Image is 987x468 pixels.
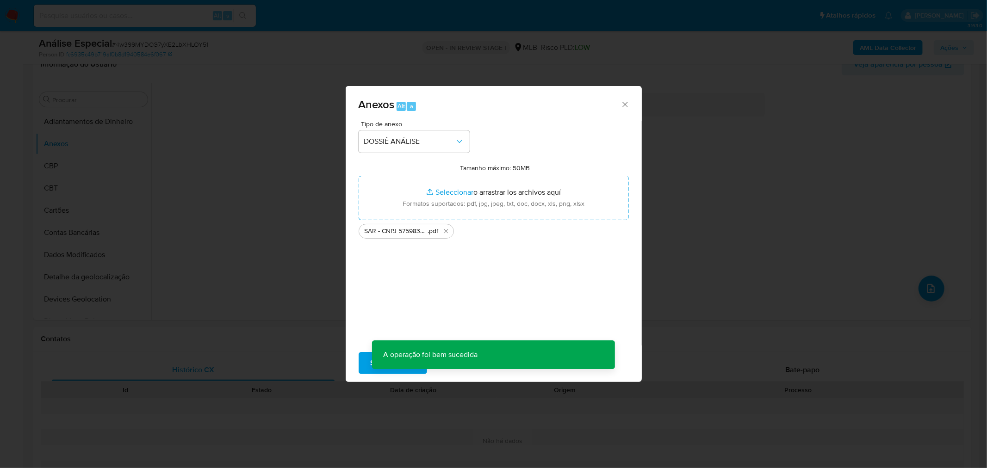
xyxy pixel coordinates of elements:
[365,227,428,236] span: SAR - CNPJ 57598374000178 - CERMA SERVICOS ADMINISTRATIVOS LTDA.docx
[359,130,470,153] button: DOSSIÊ ANÁLISE
[443,353,473,373] span: Cancelar
[621,100,629,108] button: Cerrar
[460,164,530,172] label: Tamanho máximo: 50MB
[359,96,395,112] span: Anexos
[441,226,452,237] button: Eliminar SAR - CNPJ 57598374000178 - CERMA SERVICOS ADMINISTRATIVOS LTDA.docx.pdf
[372,340,489,369] p: A operação foi bem sucedida
[410,102,413,111] span: a
[428,227,439,236] span: .pdf
[371,353,415,373] span: Subir arquivo
[361,121,472,127] span: Tipo de anexo
[397,102,405,111] span: Alt
[359,352,427,374] button: Subir arquivo
[359,220,629,239] ul: Archivos seleccionados
[364,137,455,146] span: DOSSIÊ ANÁLISE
